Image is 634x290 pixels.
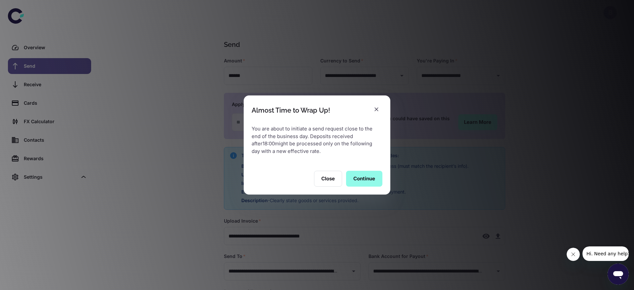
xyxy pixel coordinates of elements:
[314,171,342,187] button: Close
[567,248,580,261] iframe: Close message
[346,171,382,187] button: Continue
[608,264,629,285] iframe: Button to launch messaging window
[4,5,48,10] span: Hi. Need any help?
[252,106,330,114] div: Almost Time to Wrap Up!
[582,246,629,261] iframe: Message from company
[252,125,382,155] p: You are about to initiate a send request close to the end of the business day. Deposits received ...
